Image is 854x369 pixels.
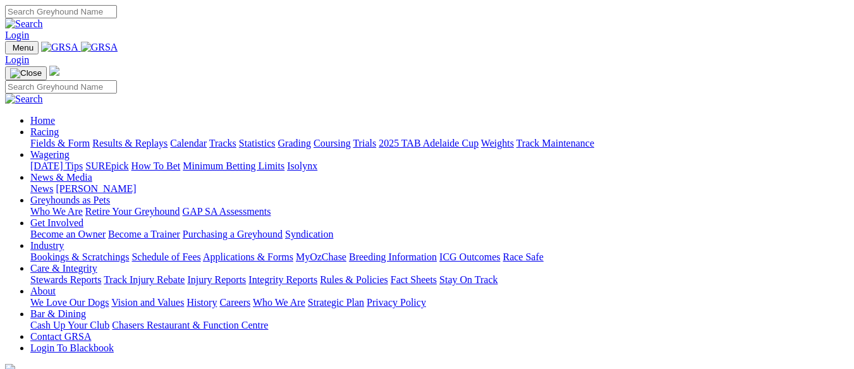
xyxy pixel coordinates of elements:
[391,274,437,285] a: Fact Sheets
[30,160,849,172] div: Wagering
[30,183,53,194] a: News
[111,297,184,308] a: Vision and Values
[104,274,185,285] a: Track Injury Rebate
[5,66,47,80] button: Toggle navigation
[30,149,70,160] a: Wagering
[30,263,97,274] a: Care & Integrity
[219,297,250,308] a: Careers
[30,251,129,262] a: Bookings & Scratchings
[439,251,500,262] a: ICG Outcomes
[5,18,43,30] img: Search
[30,183,849,195] div: News & Media
[85,206,180,217] a: Retire Your Greyhound
[481,138,514,148] a: Weights
[10,68,42,78] img: Close
[30,342,114,353] a: Login To Blackbook
[30,297,109,308] a: We Love Our Dogs
[81,42,118,53] img: GRSA
[131,160,181,171] a: How To Bet
[203,251,293,262] a: Applications & Forms
[516,138,594,148] a: Track Maintenance
[131,251,200,262] a: Schedule of Fees
[30,297,849,308] div: About
[30,320,109,330] a: Cash Up Your Club
[30,251,849,263] div: Industry
[314,138,351,148] a: Coursing
[30,274,101,285] a: Stewards Reports
[5,41,39,54] button: Toggle navigation
[30,138,90,148] a: Fields & Form
[85,160,128,171] a: SUREpick
[30,206,849,217] div: Greyhounds as Pets
[108,229,180,239] a: Become a Trainer
[41,42,78,53] img: GRSA
[253,297,305,308] a: Who We Are
[30,217,83,228] a: Get Involved
[5,94,43,105] img: Search
[30,115,55,126] a: Home
[56,183,136,194] a: [PERSON_NAME]
[30,240,64,251] a: Industry
[30,331,91,342] a: Contact GRSA
[30,160,83,171] a: [DATE] Tips
[92,138,168,148] a: Results & Replays
[308,297,364,308] a: Strategic Plan
[5,54,29,65] a: Login
[30,229,849,240] div: Get Involved
[30,172,92,183] a: News & Media
[183,206,271,217] a: GAP SA Assessments
[5,5,117,18] input: Search
[30,229,106,239] a: Become an Owner
[30,195,110,205] a: Greyhounds as Pets
[296,251,346,262] a: MyOzChase
[239,138,276,148] a: Statistics
[379,138,479,148] a: 2025 TAB Adelaide Cup
[367,297,426,308] a: Privacy Policy
[439,274,497,285] a: Stay On Track
[285,229,333,239] a: Syndication
[187,274,246,285] a: Injury Reports
[49,66,59,76] img: logo-grsa-white.png
[209,138,236,148] a: Tracks
[13,43,34,52] span: Menu
[30,286,56,296] a: About
[186,297,217,308] a: History
[278,138,311,148] a: Grading
[349,251,437,262] a: Breeding Information
[183,229,283,239] a: Purchasing a Greyhound
[30,206,83,217] a: Who We Are
[5,80,117,94] input: Search
[248,274,317,285] a: Integrity Reports
[30,308,86,319] a: Bar & Dining
[353,138,376,148] a: Trials
[30,320,849,331] div: Bar & Dining
[503,251,543,262] a: Race Safe
[287,160,317,171] a: Isolynx
[183,160,284,171] a: Minimum Betting Limits
[5,30,29,40] a: Login
[170,138,207,148] a: Calendar
[320,274,388,285] a: Rules & Policies
[30,126,59,137] a: Racing
[30,274,849,286] div: Care & Integrity
[30,138,849,149] div: Racing
[112,320,268,330] a: Chasers Restaurant & Function Centre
